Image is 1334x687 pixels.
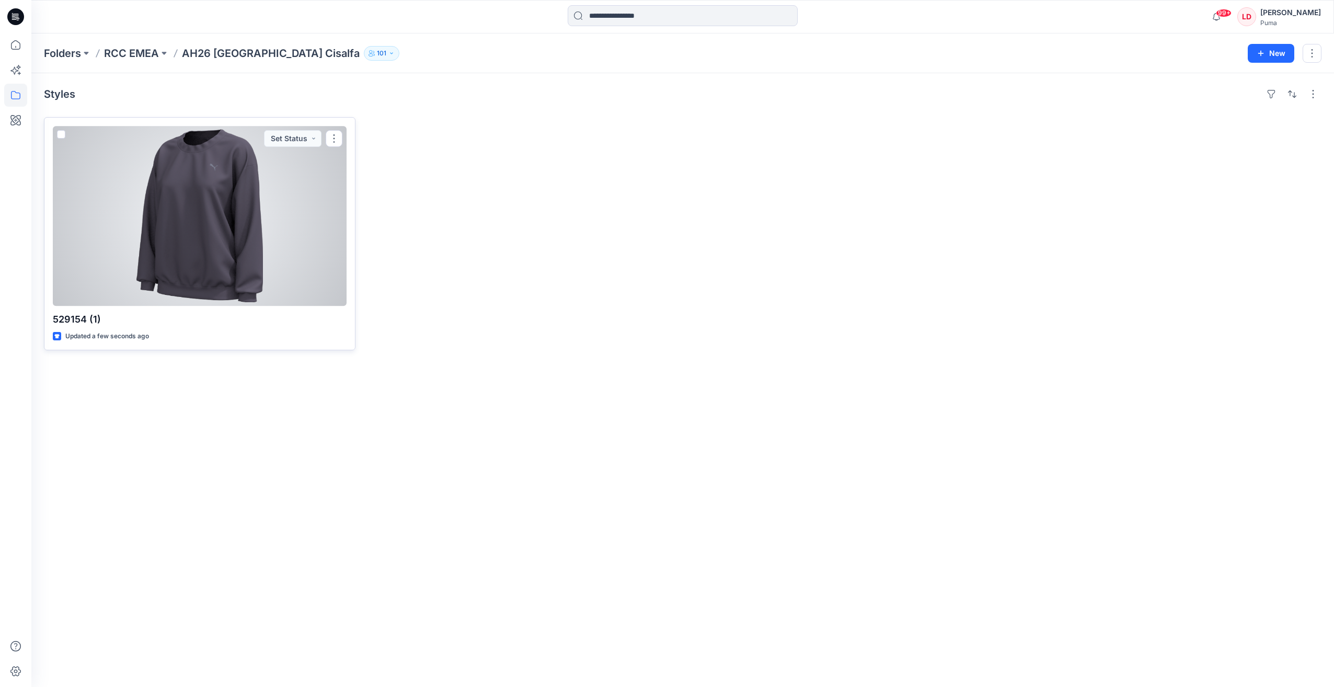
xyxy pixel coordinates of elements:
h4: Styles [44,88,75,100]
div: [PERSON_NAME] [1260,6,1321,19]
button: New [1248,44,1294,63]
span: 99+ [1216,9,1232,17]
p: 529154 (1) [53,312,347,327]
a: RCC EMEA [104,46,159,61]
a: 529154 (1) [53,126,347,306]
p: AH26 [GEOGRAPHIC_DATA] Cisalfa [182,46,360,61]
div: Puma [1260,19,1321,27]
p: 101 [377,48,386,59]
div: LD [1237,7,1256,26]
button: 101 [364,46,399,61]
p: Updated a few seconds ago [65,331,149,342]
a: Folders [44,46,81,61]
